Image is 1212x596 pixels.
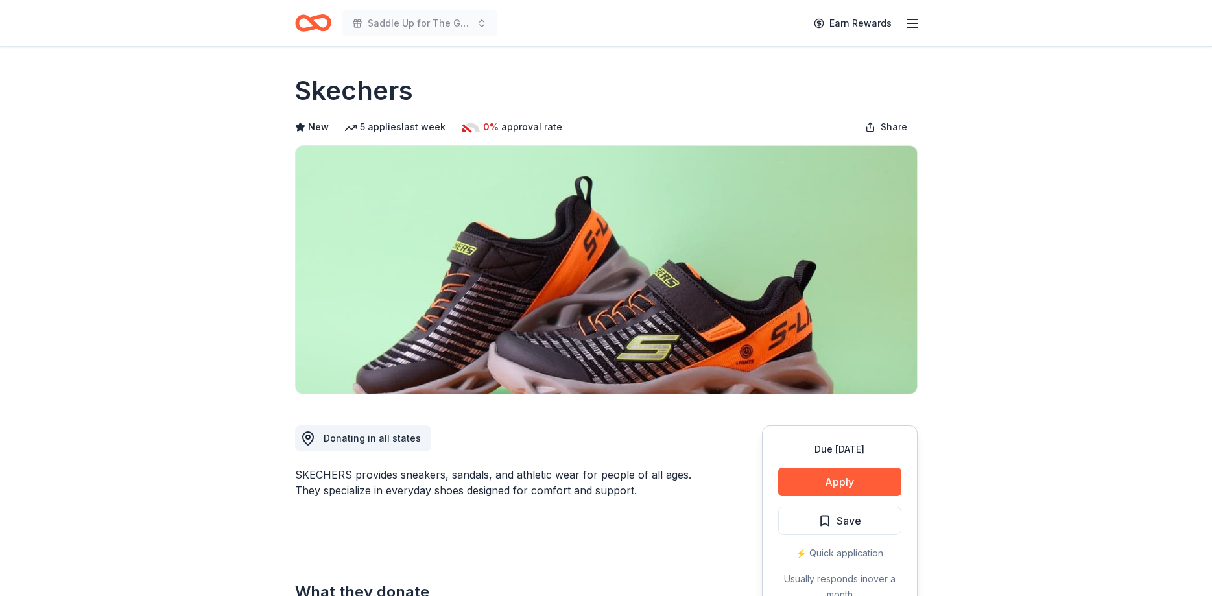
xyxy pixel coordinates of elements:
[778,468,901,496] button: Apply
[501,119,562,135] span: approval rate
[295,8,331,38] a: Home
[295,73,413,109] h1: Skechers
[778,442,901,457] div: Due [DATE]
[324,433,421,444] span: Donating in all states
[881,119,907,135] span: Share
[778,507,901,535] button: Save
[296,146,917,394] img: Image for Skechers
[837,512,861,529] span: Save
[342,10,497,36] button: Saddle Up for The Guild
[483,119,499,135] span: 0%
[806,12,899,35] a: Earn Rewards
[295,467,700,498] div: SKECHERS provides sneakers, sandals, and athletic wear for people of all ages. They specialize in...
[368,16,471,31] span: Saddle Up for The Guild
[344,119,446,135] div: 5 applies last week
[855,114,918,140] button: Share
[778,545,901,561] div: ⚡️ Quick application
[308,119,329,135] span: New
